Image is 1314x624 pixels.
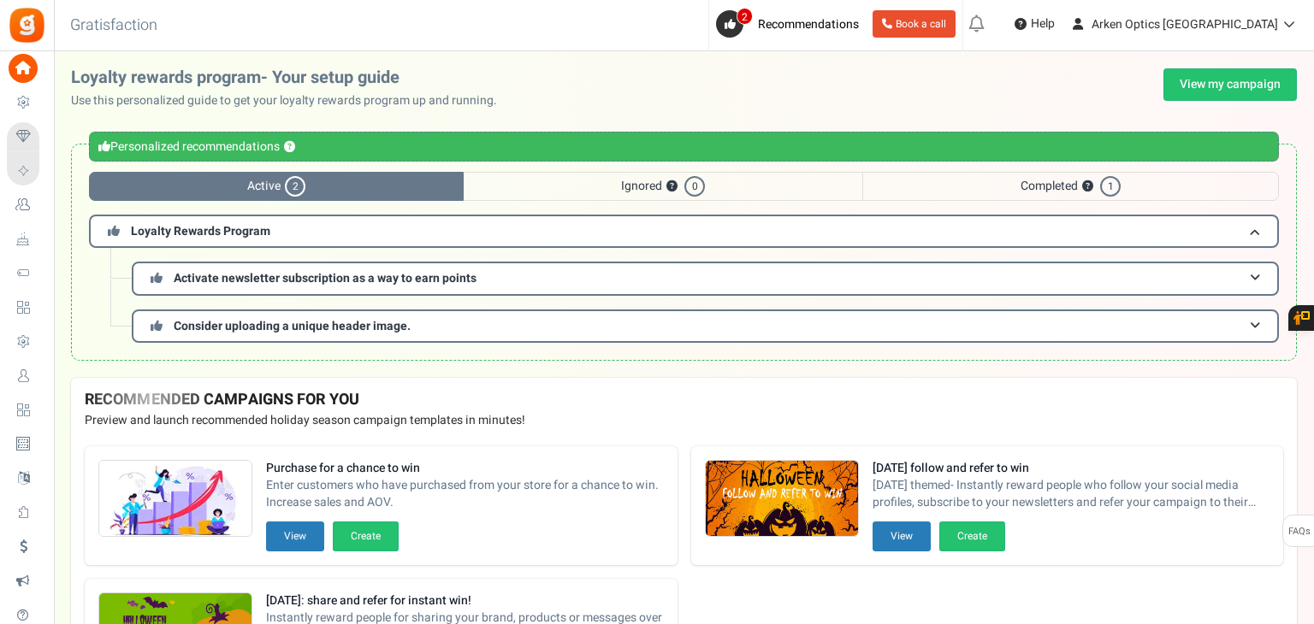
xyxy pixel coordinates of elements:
[873,477,1270,511] span: [DATE] themed- Instantly reward people who follow your social media profiles, subscribe to your n...
[51,9,176,43] h3: Gratisfaction
[266,460,664,477] strong: Purchase for a chance to win
[71,68,511,87] h2: Loyalty rewards program- Your setup guide
[1008,10,1062,38] a: Help
[873,460,1270,477] strong: [DATE] follow and refer to win
[1092,15,1278,33] span: Arken Optics [GEOGRAPHIC_DATA]
[873,521,931,551] button: View
[85,391,1283,409] h4: RECOMMENDED CAMPAIGNS FOR YOU
[1287,515,1311,548] span: FAQs
[464,172,862,201] span: Ignored
[716,10,866,38] a: 2 Recommendations
[266,592,664,609] strong: [DATE]: share and refer for instant win!
[174,317,411,335] span: Consider uploading a unique header image.
[873,10,956,38] a: Book a call
[266,521,324,551] button: View
[89,172,464,201] span: Active
[706,461,858,538] img: Recommended Campaigns
[285,176,305,197] span: 2
[8,6,46,44] img: Gratisfaction
[1027,15,1055,32] span: Help
[862,172,1279,201] span: Completed
[1163,68,1297,101] a: View my campaign
[737,8,753,25] span: 2
[266,477,664,511] span: Enter customers who have purchased from your store for a chance to win. Increase sales and AOV.
[939,521,1005,551] button: Create
[684,176,705,197] span: 0
[174,269,476,287] span: Activate newsletter subscription as a way to earn points
[666,181,678,192] button: ?
[333,521,399,551] button: Create
[1100,176,1121,197] span: 1
[89,132,1279,162] div: Personalized recommendations
[85,412,1283,429] p: Preview and launch recommended holiday season campaign templates in minutes!
[99,461,252,538] img: Recommended Campaigns
[1082,181,1093,192] button: ?
[71,92,511,109] p: Use this personalized guide to get your loyalty rewards program up and running.
[284,142,295,153] button: ?
[758,15,859,33] span: Recommendations
[131,222,270,240] span: Loyalty Rewards Program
